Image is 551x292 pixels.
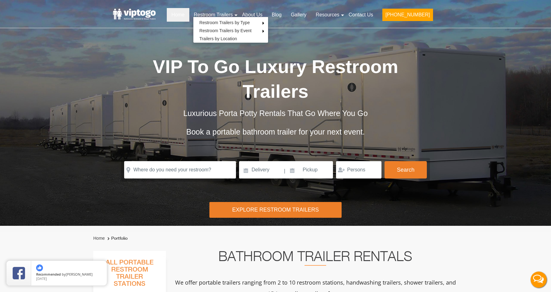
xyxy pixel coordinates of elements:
[239,161,283,178] input: Delivery
[36,276,47,281] span: [DATE]
[174,251,456,266] h2: Bathroom Trailer Rentals
[209,202,342,218] div: Explore Restroom Trailers
[267,8,286,22] a: Blog
[93,236,105,241] a: Home
[344,8,378,22] a: Contact Us
[286,8,311,22] a: Gallery
[36,273,102,277] span: by
[124,161,236,178] input: Where do you need your restroom?
[286,161,333,178] input: Pickup
[36,272,61,277] span: Recommended
[526,267,551,292] button: Live Chat
[193,35,243,43] a: Trailers by Location
[378,8,438,25] a: [PHONE_NUMBER]
[66,272,93,277] span: [PERSON_NAME]
[13,267,25,279] img: Review Rating
[284,161,285,181] span: |
[189,8,238,22] a: Restroom Trailers
[385,161,427,178] button: Search
[238,8,267,22] a: About Us
[336,161,381,178] input: Persons
[193,19,256,27] a: Restroom Trailers by Type
[183,109,368,118] span: Luxurious Porta Potty Rentals That Go Where You Go
[106,235,128,242] li: Portfolio
[36,264,43,271] img: thumbs up icon
[186,127,365,136] span: Book a portable bathroom trailer for your next event.
[167,8,189,22] a: Home
[153,56,398,102] span: VIP To Go Luxury Restroom Trailers
[193,27,258,35] a: Restroom Trailers by Event
[382,9,433,21] button: [PHONE_NUMBER]
[311,8,344,22] a: Resources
